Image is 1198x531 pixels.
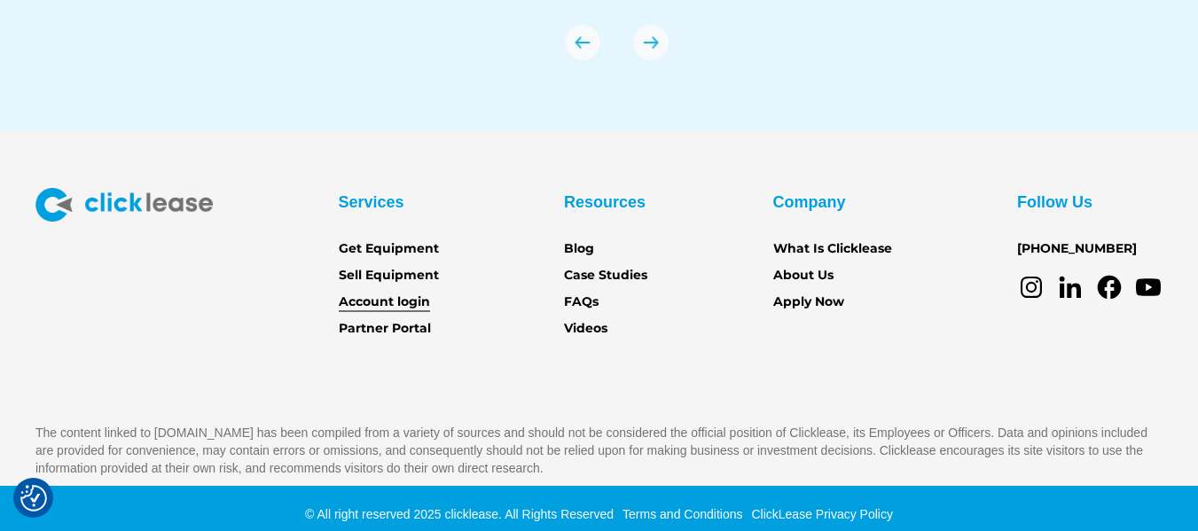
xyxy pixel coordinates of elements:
div: next slide [633,25,669,60]
p: The content linked to [DOMAIN_NAME] has been compiled from a variety of sources and should not be... [35,424,1163,477]
img: Clicklease logo [35,188,213,222]
a: Terms and Conditions [618,507,742,521]
a: Sell Equipment [339,266,439,285]
a: Apply Now [773,293,844,312]
img: arrow Icon [565,25,600,60]
img: arrow Icon [633,25,669,60]
a: About Us [773,266,834,285]
a: [PHONE_NUMBER] [1017,239,1137,259]
div: © All right reserved 2025 clicklease. All Rights Reserved [305,505,614,523]
div: Follow Us [1017,188,1092,216]
div: previous slide [565,25,600,60]
a: ClickLease Privacy Policy [747,507,893,521]
a: Partner Portal [339,319,431,339]
a: Videos [564,319,607,339]
a: What Is Clicklease [773,239,892,259]
img: Revisit consent button [20,485,47,511]
button: Consent Preferences [20,485,47,511]
a: Blog [564,239,594,259]
div: Resources [564,188,646,216]
a: Case Studies [564,266,647,285]
a: Get Equipment [339,239,439,259]
div: Services [339,188,404,216]
div: Company [773,188,846,216]
a: FAQs [564,293,599,312]
a: Account login [339,293,430,312]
